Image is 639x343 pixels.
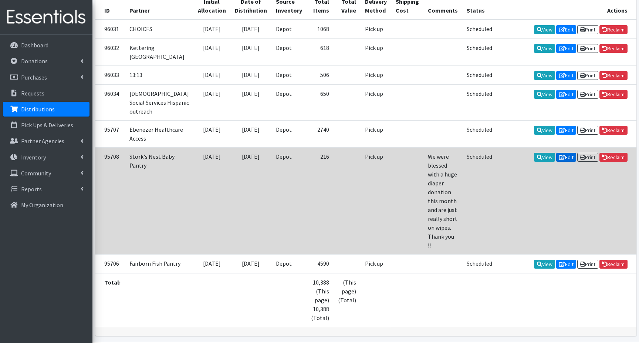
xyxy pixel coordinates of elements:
td: Depot [271,38,307,65]
a: Print [577,71,598,80]
p: Community [21,169,51,177]
img: HumanEssentials [3,5,89,30]
td: [DATE] [230,38,271,65]
a: Purchases [3,70,89,85]
td: Scheduled [462,20,497,39]
p: Dashboard [21,41,48,49]
td: 216 [307,147,334,254]
a: Edit [556,25,576,34]
td: 96033 [95,65,125,84]
td: 96032 [95,38,125,65]
td: 95706 [95,254,125,273]
a: Distributions [3,102,89,117]
a: Edit [556,71,576,80]
p: My Organization [21,201,63,209]
td: [DATE] [193,120,230,147]
td: [DEMOGRAPHIC_DATA] Social Services Hispanic outreach [125,84,193,120]
a: Inventory [3,150,89,165]
p: Inventory [21,154,46,161]
a: Donations [3,54,89,68]
a: Print [577,260,598,269]
a: Edit [556,260,576,269]
a: Requests [3,86,89,101]
td: [DATE] [193,20,230,39]
p: Reports [21,185,42,193]
td: 650 [307,84,334,120]
td: 506 [307,65,334,84]
td: 618 [307,38,334,65]
td: 4590 [307,254,334,273]
td: 95707 [95,120,125,147]
a: Reclaim [599,44,628,53]
td: 1068 [307,20,334,39]
td: 96034 [95,84,125,120]
td: [DATE] [230,254,271,273]
a: My Organization [3,198,89,212]
td: Pick up [361,38,391,65]
td: We were blessed with a huge diaper donation this month and are just really short on wipes. Thank ... [423,147,462,254]
td: [DATE] [230,120,271,147]
td: 95708 [95,147,125,254]
strong: Total: [104,279,121,286]
td: [DATE] [230,147,271,254]
td: Pick up [361,254,391,273]
a: Partner Agencies [3,134,89,148]
a: Reports [3,182,89,196]
td: [DATE] [193,65,230,84]
td: 96031 [95,20,125,39]
a: Edit [556,126,576,135]
a: Print [577,25,598,34]
a: View [534,260,555,269]
td: Ebenezer Healthcare Access [125,120,193,147]
a: Dashboard [3,38,89,53]
a: View [534,153,555,162]
td: [DATE] [230,20,271,39]
td: Depot [271,84,307,120]
td: [DATE] [193,254,230,273]
td: Scheduled [462,65,497,84]
td: Scheduled [462,120,497,147]
td: Kettering [GEOGRAPHIC_DATA] [125,38,193,65]
td: Pick up [361,147,391,254]
a: Community [3,166,89,181]
td: Scheduled [462,38,497,65]
td: Pick up [361,20,391,39]
a: View [534,71,555,80]
a: Print [577,44,598,53]
p: Pick Ups & Deliveries [21,121,73,129]
td: Stork's Nest Baby Pantry [125,147,193,254]
td: Scheduled [462,254,497,273]
p: Partner Agencies [21,137,64,145]
a: Pick Ups & Deliveries [3,118,89,132]
td: CHOICES [125,20,193,39]
p: Requests [21,90,44,97]
p: Purchases [21,74,47,81]
a: Print [577,126,598,135]
a: Reclaim [599,260,628,269]
a: View [534,44,555,53]
td: Scheduled [462,147,497,254]
p: Distributions [21,105,55,113]
td: Fairborn Fish Pantry [125,254,193,273]
a: View [534,25,555,34]
td: [DATE] [230,84,271,120]
td: 10,388 (This page) 10,388 (Total) [307,273,334,327]
td: Pick up [361,84,391,120]
td: [DATE] [230,65,271,84]
a: Reclaim [599,90,628,99]
a: Reclaim [599,126,628,135]
td: Pick up [361,65,391,84]
a: Reclaim [599,25,628,34]
td: Depot [271,20,307,39]
a: Print [577,90,598,99]
td: [DATE] [193,84,230,120]
a: Edit [556,153,576,162]
td: Scheduled [462,84,497,120]
td: Depot [271,120,307,147]
a: Edit [556,90,576,99]
td: Depot [271,65,307,84]
td: Pick up [361,120,391,147]
a: Edit [556,44,576,53]
td: [DATE] [193,147,230,254]
a: View [534,126,555,135]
